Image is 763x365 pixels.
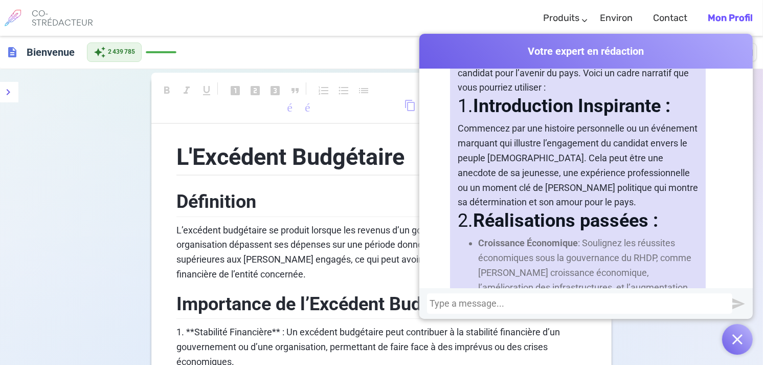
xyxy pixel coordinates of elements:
[108,47,135,57] span: 2 439 785
[23,42,79,62] h6: Click to edit title
[358,84,505,97] span: liste de contrôle
[94,46,106,58] span: auto_awesome
[201,84,213,97] span: format_underlined
[708,3,753,33] a: Mon profil
[478,238,578,248] strong: Croissance Économique
[473,210,658,231] strong: Réalisations passées :
[404,99,416,112] span: content_copy
[473,95,670,117] strong: Introduction Inspirante :
[275,99,396,112] span: télécharger
[708,12,753,24] b: Mon profil
[181,84,193,97] span: format_italic
[32,9,93,27] h6: CO-STRÉDACTEUR
[419,44,753,59] span: Votre expert en rédaction
[176,191,256,212] span: Définition
[176,143,405,170] span: L'Excédent Budgétaire
[318,84,330,97] span: format_list_numbered
[600,3,633,33] a: Environ
[161,84,173,97] span: format_bold
[338,84,350,97] span: format_list_bulleted
[458,121,698,210] p: Commencez par une histoire personnelle ou un événement marquant qui illustre l’engagement du cand...
[653,3,687,33] a: Contact
[6,46,18,58] span: description
[176,293,479,315] span: Importance de l’Excédent Budgétaire
[289,84,302,97] span: format_quote
[478,236,698,310] li: : Soulignez les réussites économiques sous la gouvernance du RHDP, comme [PERSON_NAME] croissance...
[458,95,698,117] h3: 1.
[270,84,282,97] span: looks_3
[543,3,579,33] a: Produits
[732,297,745,310] img: Envoyer
[458,210,698,232] h3: 2.
[230,84,242,97] span: looks_one
[176,225,585,280] span: L’excédent budgétaire se produit lorsque les revenus d’un gouvernement, d’une entreprise ou d’une...
[732,334,743,345] img: Fermer le chat
[250,84,262,97] span: looks_two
